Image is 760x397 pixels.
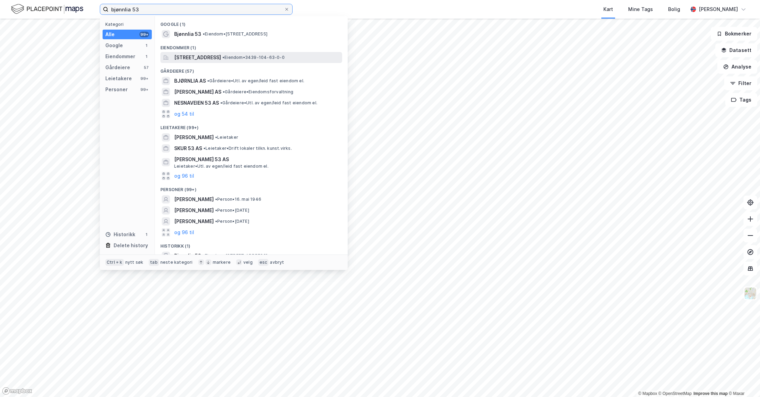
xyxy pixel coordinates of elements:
[207,78,209,83] span: •
[174,53,221,62] span: [STREET_ADDRESS]
[160,260,193,265] div: neste kategori
[215,197,217,202] span: •
[11,3,83,15] img: logo.f888ab2527a4732fd821a326f86c7f29.svg
[174,195,214,203] span: [PERSON_NAME]
[223,89,293,95] span: Gårdeiere • Eiendomsforvaltning
[220,100,317,106] span: Gårdeiere • Utl. av egen/leid fast eiendom el.
[155,119,348,132] div: Leietakere (99+)
[223,89,225,94] span: •
[215,135,217,140] span: •
[174,110,194,118] button: og 54 til
[155,181,348,194] div: Personer (99+)
[222,55,285,60] span: Eiendom • 3439-104-63-0-0
[108,4,284,14] input: Søk på adresse, matrikkel, gårdeiere, leietakere eller personer
[668,5,680,13] div: Bolig
[658,391,692,396] a: OpenStreetMap
[174,30,201,38] span: Bjønnlia 53
[215,208,217,213] span: •
[638,391,657,396] a: Mapbox
[174,172,194,180] button: og 96 til
[215,197,261,202] span: Person • 16. mai 1946
[144,65,149,70] div: 57
[725,93,757,107] button: Tags
[139,87,149,92] div: 99+
[711,27,757,41] button: Bokmerker
[155,40,348,52] div: Eiendommer (1)
[174,155,339,164] span: [PERSON_NAME] 53 AS
[105,85,128,94] div: Personer
[174,77,206,85] span: BJØRNLIA AS
[155,238,348,250] div: Historikk (1)
[215,208,249,213] span: Person • [DATE]
[174,228,194,237] button: og 96 til
[715,43,757,57] button: Datasett
[174,217,214,226] span: [PERSON_NAME]
[155,16,348,29] div: Google (1)
[628,5,653,13] div: Mine Tags
[105,41,123,50] div: Google
[144,54,149,59] div: 1
[724,76,757,90] button: Filter
[203,31,267,37] span: Eiendom • [STREET_ADDRESS]
[174,164,268,169] span: Leietaker • Utl. av egen/leid fast eiendom el.
[203,31,205,36] span: •
[203,146,292,151] span: Leietaker • Drift lokaler tilkn. kunst.virks.
[144,43,149,48] div: 1
[699,5,738,13] div: [PERSON_NAME]
[155,63,348,75] div: Gårdeiere (57)
[105,259,124,266] div: Ctrl + k
[270,260,284,265] div: avbryt
[222,55,224,60] span: •
[215,219,217,224] span: •
[203,146,205,151] span: •
[203,253,205,258] span: •
[220,100,222,105] span: •
[174,88,221,96] span: [PERSON_NAME] AS
[726,364,760,397] div: Kontrollprogram for chat
[207,78,304,84] span: Gårdeiere • Utl. av egen/leid fast eiendom el.
[105,22,152,27] div: Kategori
[258,259,269,266] div: esc
[215,219,249,224] span: Person • [DATE]
[174,206,214,215] span: [PERSON_NAME]
[694,391,728,396] a: Improve this map
[174,252,201,260] span: Bjønnlia 53
[149,259,159,266] div: tab
[243,260,253,265] div: velg
[174,144,202,153] span: SKUR 53 AS
[105,230,135,239] div: Historikk
[174,99,219,107] span: NESNAVEIEN 53 AS
[105,52,135,61] div: Eiendommer
[174,133,214,142] span: [PERSON_NAME]
[105,63,130,72] div: Gårdeiere
[726,364,760,397] iframe: Chat Widget
[603,5,613,13] div: Kart
[139,32,149,37] div: 99+
[2,387,32,395] a: Mapbox homepage
[105,74,132,83] div: Leietakere
[744,287,757,300] img: Z
[125,260,144,265] div: nytt søk
[215,135,238,140] span: Leietaker
[203,253,267,259] span: Eiendom • [STREET_ADDRESS]
[717,60,757,74] button: Analyse
[114,241,148,250] div: Delete history
[105,30,115,39] div: Alle
[139,76,149,81] div: 99+
[144,232,149,237] div: 1
[213,260,231,265] div: markere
